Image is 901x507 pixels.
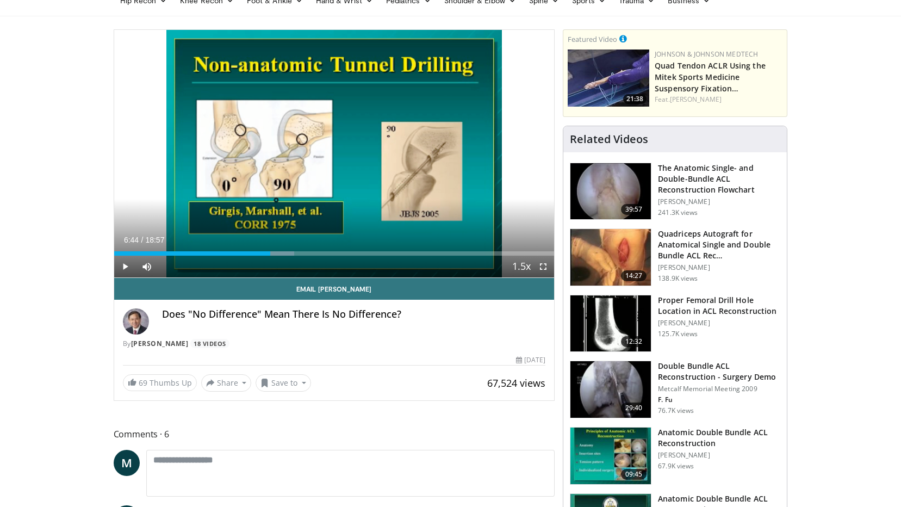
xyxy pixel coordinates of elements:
[623,94,647,104] span: 21:38
[141,236,144,244] span: /
[658,395,780,404] p: F. Fu
[131,339,189,348] a: [PERSON_NAME]
[136,256,158,277] button: Mute
[516,355,545,365] div: [DATE]
[568,34,617,44] small: Featured Video
[658,208,698,217] p: 241.3K views
[162,308,546,320] h4: Does "No Difference" Mean There Is No Difference?
[114,256,136,277] button: Play
[123,339,546,349] div: By
[487,376,545,389] span: 67,524 views
[190,339,230,348] a: 18 Videos
[621,270,647,281] span: 14:27
[570,427,780,485] a: 09:45 Anatomic Double Bundle ACL Reconstruction [PERSON_NAME] 67.9K views
[114,278,555,300] a: Email [PERSON_NAME]
[658,163,780,195] h3: The Anatomic Single- and Double-Bundle ACL Reconstruction Flowchart
[658,274,698,283] p: 138.9K views
[621,204,647,215] span: 39:57
[570,163,780,220] a: 39:57 The Anatomic Single- and Double-Bundle ACL Reconstruction Flowchart [PERSON_NAME] 241.3K views
[621,403,647,413] span: 29:40
[570,295,651,352] img: Title_01_100001165_3.jpg.150x105_q85_crop-smart_upscale.jpg
[114,450,140,476] a: M
[655,60,766,94] a: Quad Tendon ACLR Using the Mitek Sports Medicine Suspensory Fixation…
[114,427,555,441] span: Comments 6
[114,251,555,256] div: Progress Bar
[256,374,311,392] button: Save to
[658,385,780,393] p: Metcalf Memorial Meeting 2009
[145,236,164,244] span: 18:57
[568,50,649,107] img: b78fd9da-dc16-4fd1-a89d-538d899827f1.150x105_q85_crop-smart_upscale.jpg
[621,469,647,480] span: 09:45
[570,228,780,286] a: 14:27 Quadriceps Autograft for Anatomical Single and Double Bundle ACL Rec… [PERSON_NAME] 138.9K ...
[670,95,722,104] a: [PERSON_NAME]
[655,50,758,59] a: Johnson & Johnson MedTech
[570,428,651,484] img: 38685_0000_3.png.150x105_q85_crop-smart_upscale.jpg
[570,229,651,286] img: 281064_0003_1.png.150x105_q85_crop-smart_upscale.jpg
[570,361,780,418] a: 29:40 Double Bundle ACL Reconstruction - Surgery Demo Metcalf Memorial Meeting 2009 F. Fu 76.7K v...
[621,336,647,347] span: 12:32
[658,319,780,327] p: [PERSON_NAME]
[570,295,780,353] a: 12:32 Proper Femoral Drill Hole Location in ACL Reconstruction [PERSON_NAME] 125.7K views
[658,427,780,449] h3: Anatomic Double Bundle ACL Reconstruction
[658,197,780,206] p: [PERSON_NAME]
[114,30,555,278] video-js: Video Player
[658,451,780,460] p: [PERSON_NAME]
[658,462,694,471] p: 67.9K views
[568,50,649,107] a: 21:38
[123,374,197,391] a: 69 Thumbs Up
[570,163,651,220] img: Fu_0_3.png.150x105_q85_crop-smart_upscale.jpg
[124,236,139,244] span: 6:44
[570,361,651,418] img: ffu_3.png.150x105_q85_crop-smart_upscale.jpg
[658,228,780,261] h3: Quadriceps Autograft for Anatomical Single and Double Bundle ACL Rec…
[658,361,780,382] h3: Double Bundle ACL Reconstruction - Surgery Demo
[123,308,149,335] img: Avatar
[139,378,147,388] span: 69
[658,406,694,415] p: 76.7K views
[201,374,252,392] button: Share
[658,295,780,317] h3: Proper Femoral Drill Hole Location in ACL Reconstruction
[570,133,648,146] h4: Related Videos
[658,263,780,272] p: [PERSON_NAME]
[658,330,698,338] p: 125.7K views
[655,95,782,104] div: Feat.
[532,256,554,277] button: Fullscreen
[511,256,532,277] button: Playback Rate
